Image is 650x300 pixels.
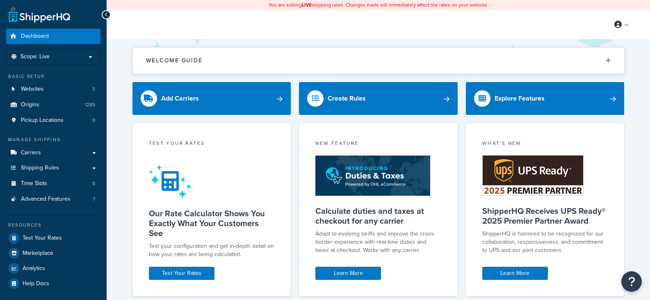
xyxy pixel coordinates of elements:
span: Dashboard [21,33,49,40]
a: Origins1289 [6,97,100,112]
div: New Feature [315,140,441,149]
a: Advanced Features7 [6,192,100,207]
a: Marketplace [6,246,100,261]
div: Manage Shipping [6,136,100,143]
span: Shipping Rules [21,165,59,172]
span: Time Slots [21,180,47,187]
li: Websites [6,82,100,97]
div: Basic Setup [6,73,100,80]
button: Open Resource Center [621,271,642,292]
div: What's New [482,140,608,149]
span: 0 [92,117,95,124]
span: Carriers [21,149,41,156]
button: Welcome Guide [133,48,624,73]
span: Origins [21,101,39,108]
li: Origins [6,97,100,112]
span: Advanced Features [21,196,71,203]
h5: Calculate duties and taxes at checkout for any carrier [315,206,441,226]
li: Pickup Locations [6,113,100,128]
a: Help Docs [6,276,100,291]
a: Add Carriers [132,82,291,115]
span: Test Your Rates [23,235,62,242]
div: Explore Features [495,93,545,104]
div: Test your configuration and get in-depth detail on how your rates are being calculated. [149,242,275,259]
a: Carriers [6,145,100,160]
p: Adapt to evolving tariffs and improve the cross-border experience with real-time duties and taxes... [315,230,441,254]
span: 7 [93,196,95,203]
h5: Our Rate Calculator Shows You Exactly What Your Customers See [149,208,275,238]
b: LIVE [302,1,312,9]
a: Dashboard [6,29,100,44]
a: Learn More [315,267,381,280]
li: Advanced Features [6,192,100,207]
h5: ShipperHQ Receives UPS Ready® 2025 Premier Partner Award [482,206,608,226]
span: Scope: Live [21,53,50,60]
a: Analytics [6,261,100,276]
a: Test Your Rates [6,231,100,245]
div: Test your rates [149,140,275,149]
span: Pickup Locations [21,117,64,124]
span: 1289 [85,101,95,108]
div: Add Carriers [161,93,199,104]
a: Pickup Locations0 [6,113,100,128]
span: 0 [92,180,95,187]
li: Time Slots [6,176,100,191]
a: Learn More [482,267,548,280]
a: Shipping Rules [6,160,100,176]
a: Websites3 [6,82,100,97]
span: Marketplace [23,250,53,257]
div: Create Rules [328,93,366,104]
span: Analytics [23,265,45,272]
a: Explore Features [466,82,625,115]
span: 3 [92,86,95,93]
span: Websites [21,86,44,93]
a: Time Slots0 [6,176,100,191]
a: Test Your Rates [149,267,214,280]
h2: Welcome Guide [146,57,203,64]
span: Help Docs [23,280,49,287]
a: Create Rules [299,82,458,115]
div: Resources [6,222,100,229]
p: ShipperHQ is honored to be recognized for our collaboration, responsiveness, and commitment to UP... [482,230,608,254]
